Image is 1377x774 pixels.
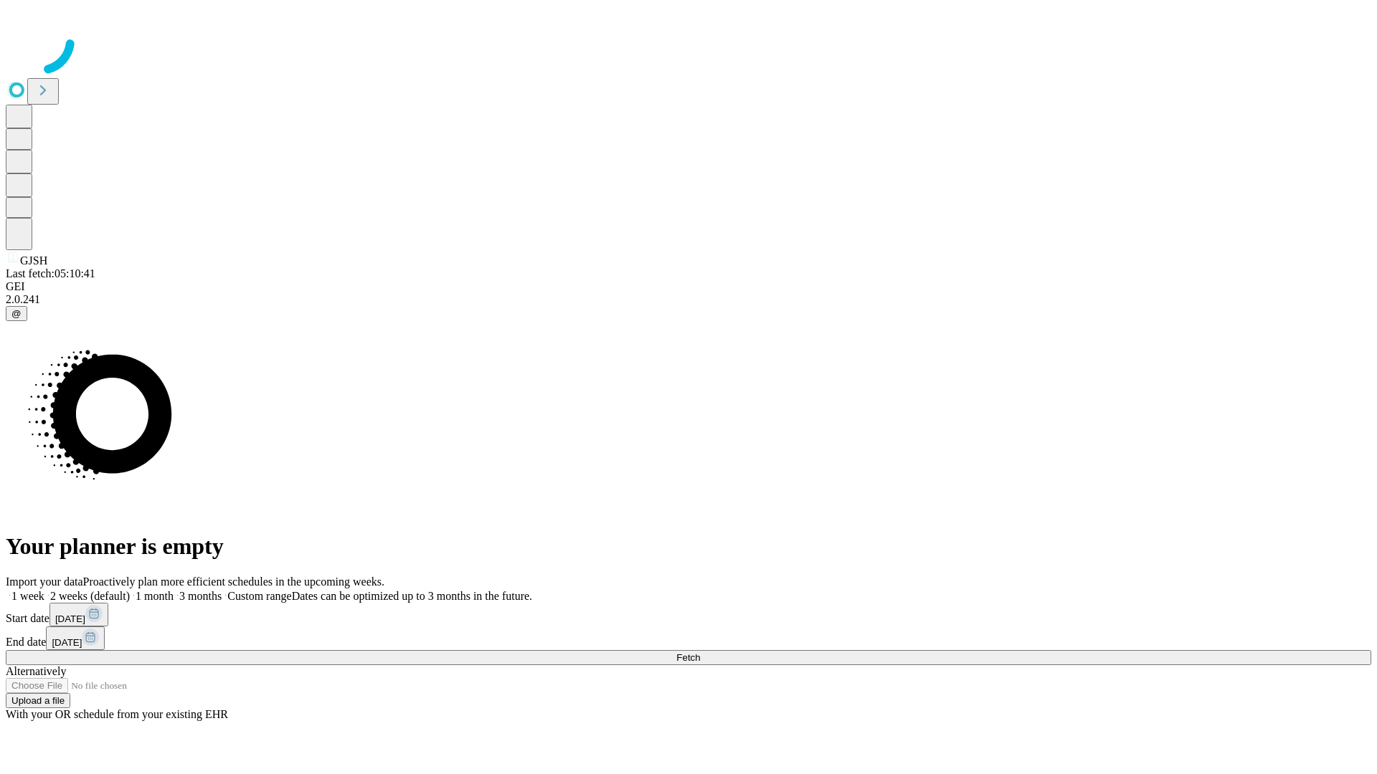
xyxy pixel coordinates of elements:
[676,652,700,663] span: Fetch
[6,533,1371,560] h1: Your planner is empty
[179,590,222,602] span: 3 months
[6,575,83,588] span: Import your data
[6,665,66,677] span: Alternatively
[136,590,174,602] span: 1 month
[49,603,108,626] button: [DATE]
[6,603,1371,626] div: Start date
[11,308,22,319] span: @
[52,637,82,648] span: [DATE]
[6,650,1371,665] button: Fetch
[11,590,44,602] span: 1 week
[6,280,1371,293] div: GEI
[6,708,228,720] span: With your OR schedule from your existing EHR
[20,254,47,267] span: GJSH
[6,693,70,708] button: Upload a file
[50,590,130,602] span: 2 weeks (default)
[6,267,95,279] span: Last fetch: 05:10:41
[6,306,27,321] button: @
[292,590,532,602] span: Dates can be optimized up to 3 months in the future.
[83,575,384,588] span: Proactively plan more efficient schedules in the upcoming weeks.
[227,590,291,602] span: Custom range
[55,613,85,624] span: [DATE]
[46,626,105,650] button: [DATE]
[6,293,1371,306] div: 2.0.241
[6,626,1371,650] div: End date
